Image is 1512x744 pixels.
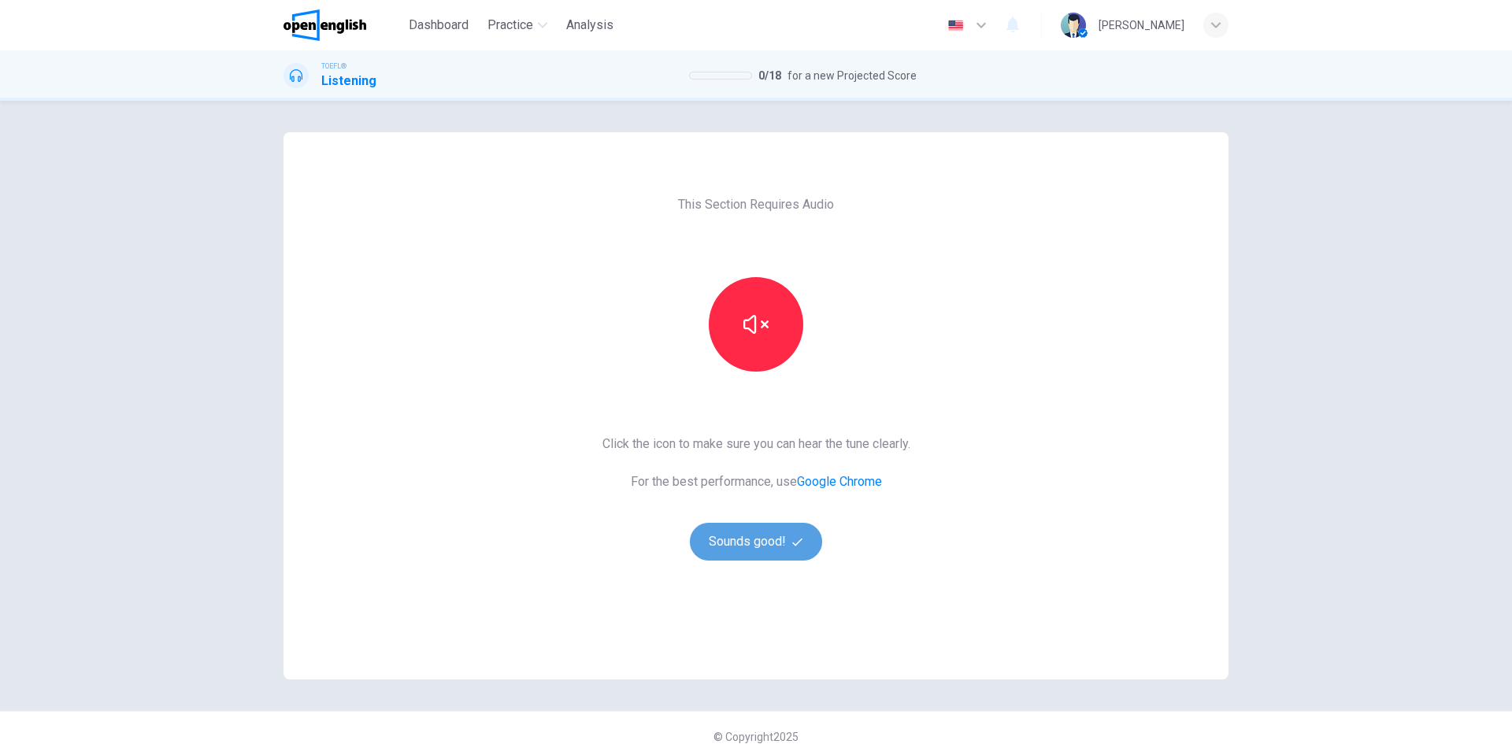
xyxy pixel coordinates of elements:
img: OpenEnglish logo [283,9,366,41]
a: Google Chrome [797,474,882,489]
span: © Copyright 2025 [713,731,799,743]
span: Analysis [566,16,613,35]
h1: Listening [321,72,376,91]
span: Dashboard [409,16,469,35]
span: TOEFL® [321,61,346,72]
button: Practice [481,11,554,39]
img: Profile picture [1061,13,1086,38]
div: [PERSON_NAME] [1099,16,1184,35]
button: Sounds good! [690,523,822,561]
a: OpenEnglish logo [283,9,402,41]
span: For the best performance, use [602,472,910,491]
button: Dashboard [402,11,475,39]
span: 0 / 18 [758,66,781,85]
img: en [946,20,965,31]
span: Practice [487,16,533,35]
span: for a new Projected Score [787,66,917,85]
span: Click the icon to make sure you can hear the tune clearly. [602,435,910,453]
span: This Section Requires Audio [678,195,834,214]
button: Analysis [560,11,620,39]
